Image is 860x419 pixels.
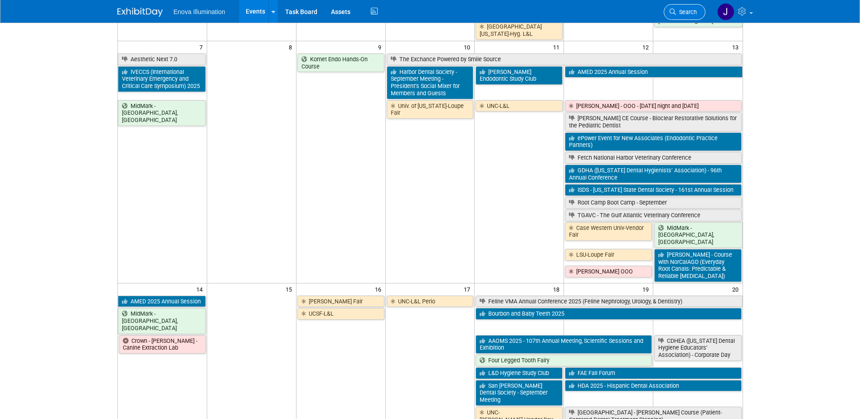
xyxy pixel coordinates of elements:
[463,41,474,53] span: 10
[387,100,474,119] a: Univ. of [US_STATE]-Loupe Fair
[387,296,474,307] a: UNC-L&L Perio
[552,283,564,295] span: 18
[476,380,563,406] a: San [PERSON_NAME] Dental Society - September Meeting
[199,41,207,53] span: 7
[476,335,652,354] a: AAOMS 2025 - 107th Annual Meeting, Scientific Sessions and Exhibition
[476,296,742,307] a: Feline VMA Annual Conference 2025 (Feline Nephrology, Urology, & Dentistry)
[565,184,741,196] a: ISDS - [US_STATE] State Dental Society - 161st Annual Session
[118,308,206,334] a: MidMark - [GEOGRAPHIC_DATA], [GEOGRAPHIC_DATA]
[118,54,206,65] a: Aesthetic Next 7.0
[565,165,741,183] a: GDHA ([US_STATE] Dental Hygienists’ Association) - 96th Annual Conference
[565,367,741,379] a: FAE Fall Forum
[476,66,563,85] a: [PERSON_NAME] Endodontic Study Club
[377,41,385,53] span: 9
[297,296,384,307] a: [PERSON_NAME] Fair
[297,54,384,72] a: Komet Endo Hands-On Course
[297,308,384,320] a: UCSF-L&L
[654,249,741,282] a: [PERSON_NAME] - Course with NorCalAGD (Everyday Root Canals: Predictable & Reliable [MEDICAL_DATA])
[565,152,741,164] a: Fetch National Harbor Veterinary Conference
[387,66,474,99] a: Harbor Dental Society - September Meeting - President’s Social Mixer for Members and Guests
[565,112,741,131] a: [PERSON_NAME] CE Course - Bioclear Restorative Solutions for the Pediatric Dentist
[174,8,225,15] span: Enova Illumination
[565,266,652,278] a: [PERSON_NAME] OOO
[565,249,652,261] a: LSU-Loupe Fair
[565,380,741,392] a: HDA 2025 - Hispanic Dental Association
[664,4,705,20] a: Search
[285,283,296,295] span: 15
[119,335,206,354] a: Crown - [PERSON_NAME] - Canine Extraction Lab
[118,100,206,126] a: MidMark - [GEOGRAPHIC_DATA], [GEOGRAPHIC_DATA]
[476,355,652,366] a: Four Legged Tooth Fairy
[731,283,743,295] span: 20
[476,367,563,379] a: L&D Hygiene Study Club
[476,100,563,112] a: UNC-L&L
[654,335,741,361] a: CDHEA ([US_STATE] Dental Hygiene Educators’ Association) - Corporate Day
[731,41,743,53] span: 13
[117,8,163,17] img: ExhibitDay
[717,3,734,20] img: Janelle Tlusty
[476,21,563,39] a: [GEOGRAPHIC_DATA][US_STATE]-Hyg. L&L
[374,283,385,295] span: 16
[654,222,742,248] a: MidMark - [GEOGRAPHIC_DATA], [GEOGRAPHIC_DATA]
[676,9,697,15] span: Search
[565,222,652,241] a: Case Western Univ-Vendor Fair
[565,197,741,209] a: Root Camp Boot Camp - September
[195,283,207,295] span: 14
[641,41,653,53] span: 12
[565,132,741,151] a: ePower Event for New Associates (Endodontic Practice Partners)
[118,296,206,307] a: AMED 2025 Annual Session
[476,308,741,320] a: Bourbon and Baby Teeth 2025
[641,283,653,295] span: 19
[565,209,741,221] a: TGAVC - The Gulf Atlantic Veterinary Conference
[463,283,474,295] span: 17
[565,66,742,78] a: AMED 2025 Annual Session
[565,100,741,112] a: [PERSON_NAME] - OOO - [DATE] night and [DATE]
[288,41,296,53] span: 8
[387,54,742,65] a: The Exchance Powered by Smile Source
[552,41,564,53] span: 11
[118,66,206,92] a: IVECCS (International Veterinary Emergency and Critical Care Symposium) 2025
